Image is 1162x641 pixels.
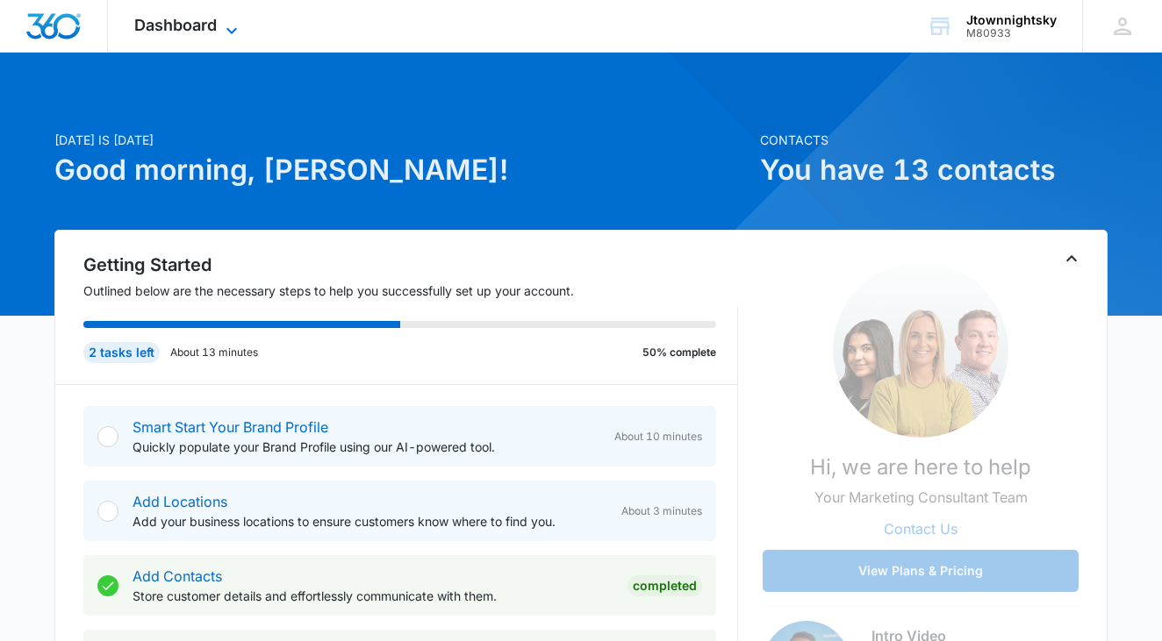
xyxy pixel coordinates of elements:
[170,345,258,360] p: About 13 minutes
[83,252,738,278] h2: Getting Started
[628,575,702,596] div: Completed
[134,16,217,34] span: Dashboard
[133,418,328,436] a: Smart Start Your Brand Profile
[966,13,1057,27] div: account name
[760,131,1108,149] p: Contacts
[133,438,600,456] p: Quickly populate your Brand Profile using our AI-powered tool.
[810,452,1031,483] p: Hi, we are here to help
[642,345,716,360] p: 50% complete
[760,149,1108,191] h1: You have 13 contacts
[614,429,702,445] span: About 10 minutes
[83,342,160,363] div: 2 tasks left
[133,567,222,585] a: Add Contacts
[621,503,702,519] span: About 3 minutes
[133,493,227,510] a: Add Locations
[54,149,750,191] h1: Good morning, [PERSON_NAME]!
[1061,248,1082,269] button: Toggle Collapse
[133,512,607,531] p: Add your business locations to ensure customers know where to find you.
[54,131,750,149] p: [DATE] is [DATE]
[133,587,613,605] p: Store customer details and effortlessly communicate with them.
[763,550,1079,592] button: View Plans & Pricing
[866,508,975,550] button: Contact Us
[814,487,1028,508] p: Your Marketing Consultant Team
[966,27,1057,39] div: account id
[83,281,738,300] p: Outlined below are the necessary steps to help you successfully set up your account.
